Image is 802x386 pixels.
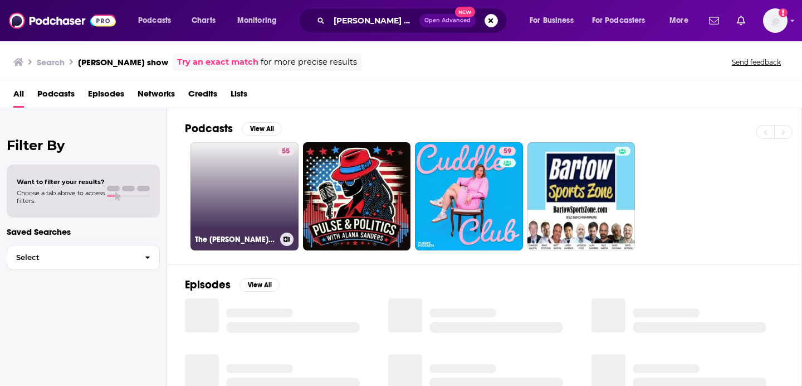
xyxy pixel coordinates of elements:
[329,12,419,30] input: Search podcasts, credits, & more...
[261,56,357,69] span: for more precise results
[7,254,136,261] span: Select
[192,13,216,28] span: Charts
[185,122,282,136] a: PodcastsView All
[231,85,247,108] a: Lists
[37,57,65,67] h3: Search
[37,85,75,108] a: Podcasts
[242,122,282,136] button: View All
[185,122,233,136] h2: Podcasts
[522,12,588,30] button: open menu
[184,12,222,30] a: Charts
[17,189,105,205] span: Choose a tab above to access filters.
[195,235,276,244] h3: The [PERSON_NAME] Show
[763,8,788,33] img: User Profile
[7,226,160,237] p: Saved Searches
[78,57,168,67] h3: [PERSON_NAME] show
[763,8,788,33] button: Show profile menu
[662,12,702,30] button: open menu
[728,57,784,67] button: Send feedback
[185,278,280,292] a: EpisodesView All
[309,8,518,33] div: Search podcasts, credits, & more...
[592,13,645,28] span: For Podcasters
[185,278,231,292] h2: Episodes
[419,14,476,27] button: Open AdvancedNew
[88,85,124,108] a: Episodes
[585,12,662,30] button: open menu
[779,8,788,17] svg: Add a profile image
[188,85,217,108] a: Credits
[229,12,291,30] button: open menu
[499,147,516,156] a: 59
[282,146,290,157] span: 55
[138,85,175,108] a: Networks
[13,85,24,108] a: All
[732,11,750,30] a: Show notifications dropdown
[669,13,688,28] span: More
[503,146,511,157] span: 59
[9,10,116,31] img: Podchaser - Follow, Share and Rate Podcasts
[7,245,160,270] button: Select
[530,13,574,28] span: For Business
[239,278,280,292] button: View All
[237,13,277,28] span: Monitoring
[190,142,299,250] a: 55The [PERSON_NAME] Show
[455,7,475,17] span: New
[130,12,185,30] button: open menu
[177,56,258,69] a: Try an exact match
[415,142,523,250] a: 59
[705,11,723,30] a: Show notifications dropdown
[138,13,171,28] span: Podcasts
[424,18,471,23] span: Open Advanced
[7,137,160,153] h2: Filter By
[763,8,788,33] span: Logged in as FIREPodchaser25
[277,147,294,156] a: 55
[17,178,105,186] span: Want to filter your results?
